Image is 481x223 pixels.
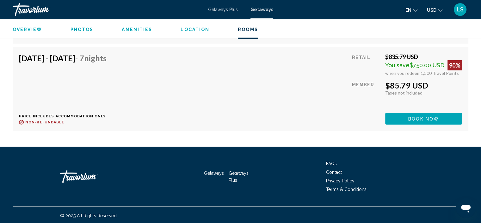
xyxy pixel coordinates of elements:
a: Getaways Plus [208,7,238,12]
div: Retail [352,53,380,76]
div: 90% [447,60,462,70]
button: Amenities [122,27,152,32]
button: Photos [71,27,94,32]
a: Contact [326,170,342,175]
button: Change currency [427,5,442,15]
a: Getaways [250,7,273,12]
button: Book now [385,113,462,125]
span: LS [457,6,464,13]
span: Book now [408,116,439,121]
span: 1,500 Travel Points [421,70,459,76]
h4: [DATE] - [DATE] [19,53,107,63]
span: Non-refundable [25,120,64,124]
a: Travorium [60,167,123,186]
span: $750.00 USD [410,62,444,69]
span: - 7 [75,53,107,63]
span: © 2025 All Rights Reserved. [60,213,118,218]
a: FAQs [326,161,337,166]
a: Terms & Conditions [326,187,367,192]
button: Location [181,27,209,32]
button: User Menu [452,3,468,16]
button: Change language [405,5,417,15]
span: Nights [84,53,107,63]
span: Taxes not included [385,90,422,95]
a: Privacy Policy [326,178,355,183]
button: Rooms [238,27,258,32]
a: Getaways Plus [229,171,249,183]
iframe: Button to launch messaging window [456,198,476,218]
button: Overview [13,27,42,32]
span: USD [427,8,436,13]
div: $835.79 USD [385,53,462,60]
a: Travorium [13,3,202,16]
a: Getaways [204,171,224,176]
div: Member [352,81,380,108]
span: en [405,8,411,13]
p: Price includes accommodation only [19,114,111,118]
div: $85.79 USD [385,81,462,90]
span: You save [385,62,410,69]
span: when you redeem [385,70,421,76]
